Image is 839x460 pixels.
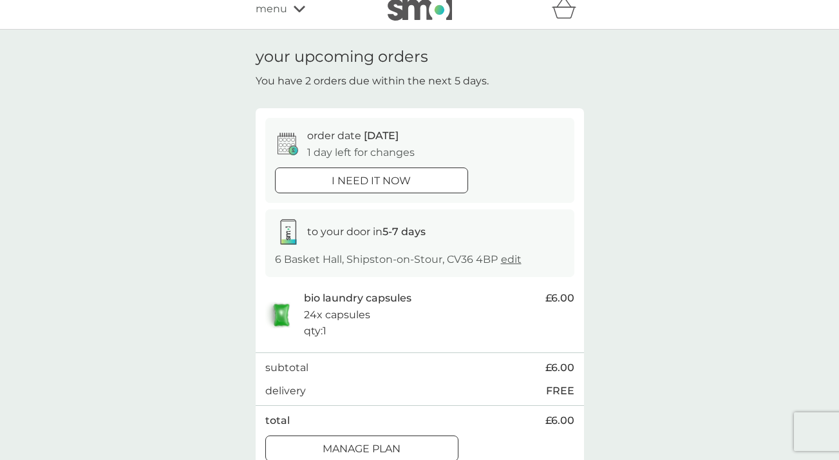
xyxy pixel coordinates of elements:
[545,290,574,307] span: £6.00
[256,48,428,66] h1: your upcoming orders
[307,128,399,144] p: order date
[265,412,290,429] p: total
[265,359,308,376] p: subtotal
[307,225,426,238] span: to your door in
[332,173,411,189] p: i need it now
[545,412,574,429] span: £6.00
[256,73,489,90] p: You have 2 orders due within the next 5 days.
[501,253,522,265] a: edit
[304,290,411,307] p: bio laundry capsules
[323,441,401,457] p: Manage plan
[307,144,415,161] p: 1 day left for changes
[265,383,306,399] p: delivery
[275,168,468,193] button: i need it now
[304,307,370,323] p: 24x capsules
[382,225,426,238] strong: 5-7 days
[546,383,574,399] p: FREE
[304,323,326,340] p: qty : 1
[256,1,287,17] span: menu
[275,251,522,268] p: 6 Basket Hall, Shipston-on-Stour, CV36 4BP
[364,129,399,142] span: [DATE]
[545,359,574,376] span: £6.00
